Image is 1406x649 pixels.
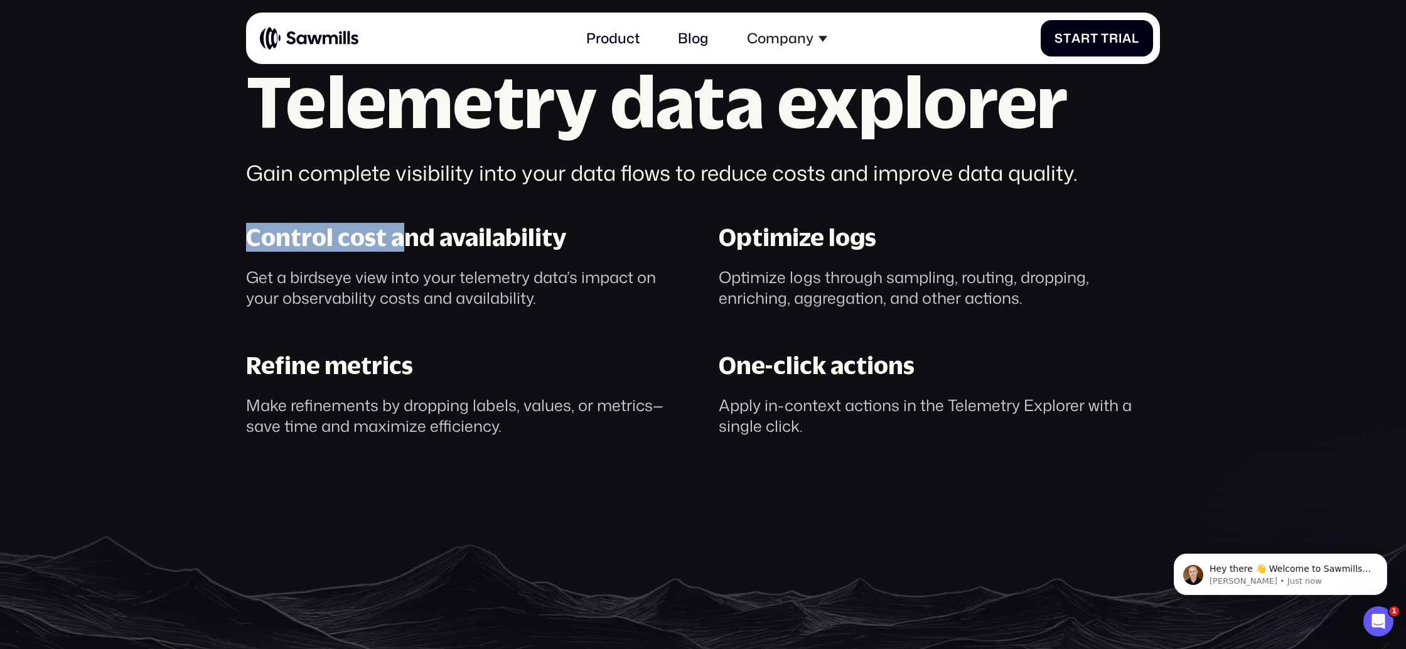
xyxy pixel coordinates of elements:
[246,351,413,380] div: Refine metrics
[719,223,876,252] div: Optimize logs
[246,395,687,437] div: Make refinements by dropping labels, values, or metrics— save time and maximize efficiency.
[246,223,566,252] div: Control cost and availability
[246,66,1160,137] h2: Telemetry data explorer
[1063,31,1071,46] span: t
[667,19,719,57] a: Blog
[246,267,687,309] div: Get a birdseye view into your telemetry data’s impact on your observability costs and availability.
[1122,31,1132,46] span: a
[719,351,915,380] div: One-click actions
[747,30,813,47] div: Company
[1119,31,1122,46] span: i
[1054,31,1063,46] span: S
[576,19,650,57] a: Product
[719,267,1160,309] div: Optimize logs through sampling, routing, dropping, enriching, aggregation, and other actions.
[1101,31,1109,46] span: T
[1132,31,1139,46] span: l
[1109,31,1119,46] span: r
[246,158,1160,188] div: Gain complete visibility into your data flows to reduce costs and improve data quality.
[1155,527,1406,615] iframe: Intercom notifications message
[719,395,1160,437] div: Apply in-context actions in the Telemetry Explorer with a single click.
[736,19,837,57] div: Company
[1071,31,1081,46] span: a
[1041,20,1153,56] a: StartTrial
[1081,31,1090,46] span: r
[1090,31,1098,46] span: t
[1363,606,1393,636] iframe: Intercom live chat
[1389,606,1399,616] span: 1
